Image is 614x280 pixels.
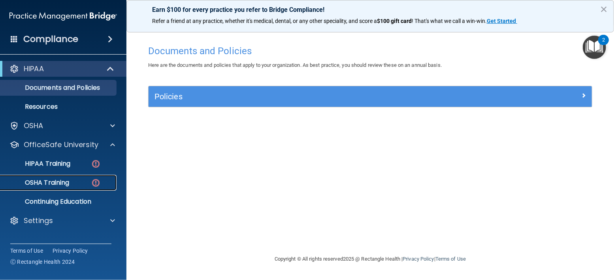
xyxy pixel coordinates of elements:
a: Settings [9,216,115,225]
strong: Get Started [487,18,516,24]
a: HIPAA [9,64,115,74]
span: Here are the documents and policies that apply to your organization. As best practice, you should... [148,62,442,68]
button: Close [600,3,608,15]
img: danger-circle.6113f641.png [91,178,101,188]
p: Documents and Policies [5,84,113,92]
button: Open Resource Center, 2 new notifications [583,36,606,59]
span: Refer a friend at any practice, whether it's medical, dental, or any other speciality, and score a [152,18,377,24]
p: OfficeSafe University [24,140,98,149]
div: Copyright © All rights reserved 2025 @ Rectangle Health | | [226,246,514,272]
a: Privacy Policy [53,247,88,255]
p: Earn $100 for every practice you refer to Bridge Compliance! [152,6,588,13]
a: Privacy Policy [403,256,434,262]
span: ! That's what we call a win-win. [412,18,487,24]
a: Policies [154,90,586,103]
strong: $100 gift card [377,18,412,24]
h4: Compliance [23,34,78,45]
p: HIPAA [24,64,44,74]
span: Ⓒ Rectangle Health 2024 [10,258,75,266]
a: Get Started [487,18,517,24]
p: Resources [5,103,113,111]
h4: Documents and Policies [148,46,592,56]
p: OSHA [24,121,43,131]
img: PMB logo [9,8,117,24]
div: 2 [602,40,605,50]
a: Terms of Use [10,247,43,255]
p: OSHA Training [5,179,69,187]
p: Settings [24,216,53,225]
a: OSHA [9,121,115,131]
a: Terms of Use [435,256,466,262]
p: Continuing Education [5,198,113,206]
h5: Policies [154,92,475,101]
img: danger-circle.6113f641.png [91,159,101,169]
a: OfficeSafe University [9,140,115,149]
p: HIPAA Training [5,160,70,168]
